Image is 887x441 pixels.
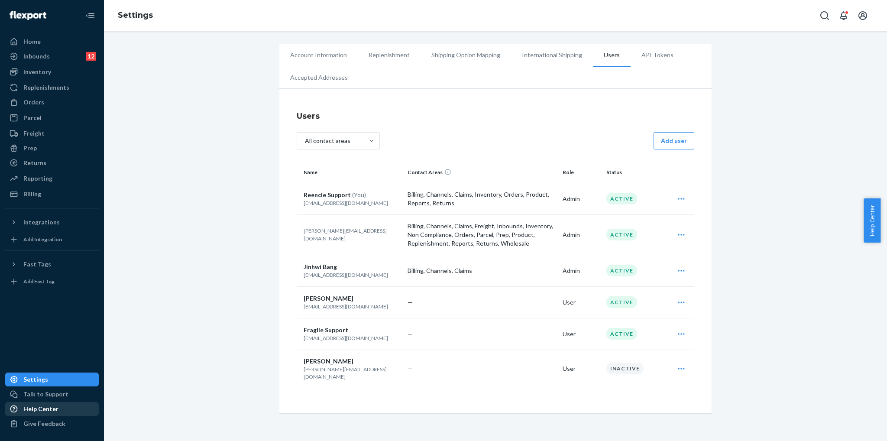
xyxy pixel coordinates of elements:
[631,44,684,66] li: API Tokens
[606,328,637,340] div: Active
[606,363,644,374] div: Inactive
[304,326,348,334] span: Fragile Support
[304,199,401,207] p: [EMAIL_ADDRESS][DOMAIN_NAME]
[304,357,353,365] span: [PERSON_NAME]
[559,286,603,318] td: User
[670,226,693,243] div: Open user actions
[5,387,99,401] a: Talk to Support
[5,275,99,289] a: Add Fast Tag
[408,222,556,248] p: Billing, Channels, Claims, Freight, Inbounds, Inventory, Non Compliance, Orders, Parcel, Prep, Pr...
[23,37,41,46] div: Home
[606,265,637,276] div: Active
[670,262,693,279] div: Open user actions
[297,162,404,183] th: Name
[408,298,413,306] span: —
[559,255,603,286] td: Admin
[606,296,637,308] div: Active
[5,81,99,94] a: Replenishments
[304,334,401,342] p: [EMAIL_ADDRESS][DOMAIN_NAME]
[603,162,667,183] th: Status
[593,44,631,67] li: Users
[304,227,401,242] p: [PERSON_NAME][EMAIL_ADDRESS][DOMAIN_NAME]
[511,44,593,66] li: International Shipping
[23,260,51,269] div: Fast Tags
[81,7,99,24] button: Close Navigation
[5,141,99,155] a: Prep
[23,375,48,384] div: Settings
[408,365,413,372] span: —
[86,52,96,61] div: 12
[654,132,694,149] button: Add user
[559,318,603,350] td: User
[559,162,603,183] th: Role
[5,65,99,79] a: Inventory
[23,218,60,227] div: Integrations
[297,110,694,122] h4: Users
[864,198,881,243] button: Help Center
[23,174,52,183] div: Reporting
[23,129,45,138] div: Freight
[559,214,603,255] td: Admin
[408,266,556,275] p: Billing, Channels, Claims
[606,193,637,204] div: Active
[854,7,871,24] button: Open account menu
[670,294,693,311] div: Open user actions
[835,7,852,24] button: Open notifications
[23,113,42,122] div: Parcel
[23,52,50,61] div: Inbounds
[670,360,693,377] div: Open user actions
[5,35,99,49] a: Home
[10,11,46,20] img: Flexport logo
[408,330,413,337] span: —
[670,325,693,343] div: Open user actions
[5,187,99,201] a: Billing
[5,417,99,431] button: Give Feedback
[5,111,99,125] a: Parcel
[5,172,99,185] a: Reporting
[408,190,556,208] p: Billing, Channels, Claims, Inventory, Orders, Product, Reports, Returns
[23,236,62,243] div: Add Integration
[23,419,65,428] div: Give Feedback
[304,271,401,279] p: [EMAIL_ADDRESS][DOMAIN_NAME]
[5,257,99,271] button: Fast Tags
[23,144,37,152] div: Prep
[5,402,99,416] a: Help Center
[279,44,358,66] li: Account Information
[23,390,68,399] div: Talk to Support
[118,10,153,20] a: Settings
[5,233,99,246] a: Add Integration
[23,190,41,198] div: Billing
[23,405,58,413] div: Help Center
[304,191,351,198] span: Reencle Support
[5,215,99,229] button: Integrations
[305,136,350,145] div: All contact areas
[23,278,55,285] div: Add Fast Tag
[559,350,603,387] td: User
[421,44,511,66] li: Shipping Option Mapping
[606,229,637,240] div: Active
[111,3,160,28] ol: breadcrumbs
[5,95,99,109] a: Orders
[304,295,353,302] span: [PERSON_NAME]
[304,366,401,380] p: [PERSON_NAME][EMAIL_ADDRESS][DOMAIN_NAME]
[5,373,99,386] a: Settings
[23,98,44,107] div: Orders
[279,67,359,88] li: Accepted Addresses
[559,183,603,214] td: Admin
[23,159,46,167] div: Returns
[404,162,559,183] th: Contact Areas
[358,44,421,66] li: Replenishment
[352,191,366,198] span: (You)
[816,7,833,24] button: Open Search Box
[5,49,99,63] a: Inbounds12
[23,68,51,76] div: Inventory
[304,303,401,310] p: [EMAIL_ADDRESS][DOMAIN_NAME]
[23,83,69,92] div: Replenishments
[304,263,337,270] span: Jinhwi Bang
[5,126,99,140] a: Freight
[670,190,693,208] div: Open user actions
[5,156,99,170] a: Returns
